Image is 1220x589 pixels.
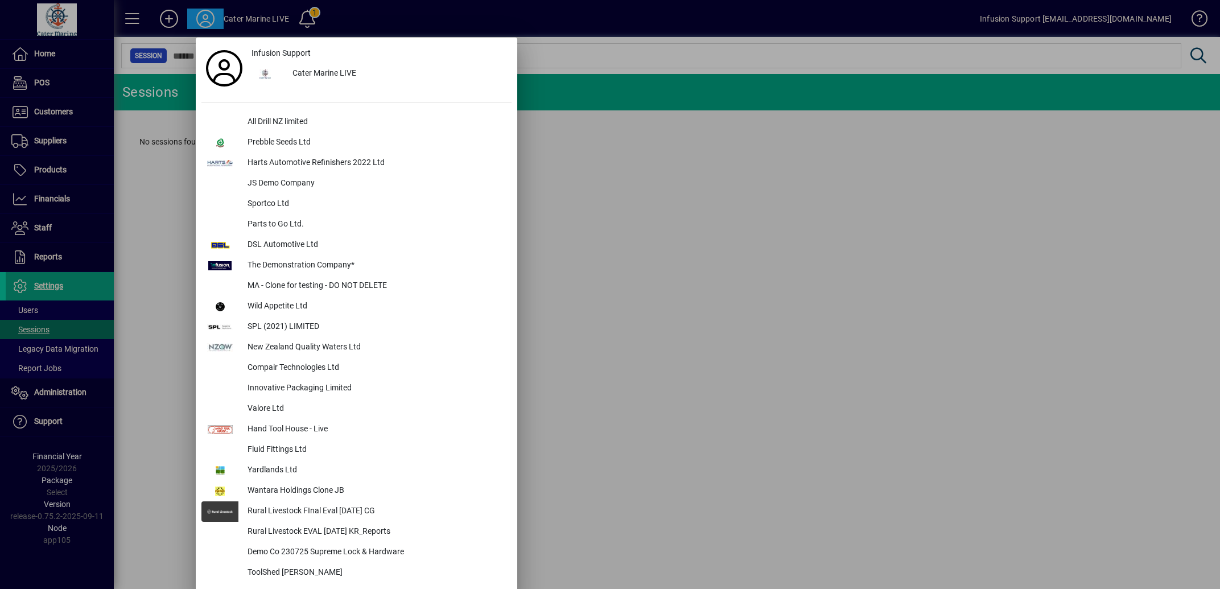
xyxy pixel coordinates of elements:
button: Compair Technologies Ltd [201,358,512,378]
button: JS Demo Company [201,174,512,194]
div: Fluid Fittings Ltd [238,440,512,460]
button: Rural Livestock EVAL [DATE] KR_Reports [201,522,512,542]
button: Innovative Packaging Limited [201,378,512,399]
div: Sportco Ltd [238,194,512,215]
div: Cater Marine LIVE [283,64,512,84]
div: JS Demo Company [238,174,512,194]
div: Demo Co 230725 Supreme Lock & Hardware [238,542,512,563]
div: New Zealand Quality Waters Ltd [238,337,512,358]
div: Parts to Go Ltd. [238,215,512,235]
button: The Demonstration Company* [201,256,512,276]
div: The Demonstration Company* [238,256,512,276]
div: Wild Appetite Ltd [238,296,512,317]
button: Valore Ltd [201,399,512,419]
button: SPL (2021) LIMITED [201,317,512,337]
div: Wantara Holdings Clone JB [238,481,512,501]
button: Harts Automotive Refinishers 2022 Ltd [201,153,512,174]
div: Yardlands Ltd [238,460,512,481]
div: Innovative Packaging Limited [238,378,512,399]
button: Fluid Fittings Ltd [201,440,512,460]
div: Valore Ltd [238,399,512,419]
div: All Drill NZ limited [238,112,512,133]
div: SPL (2021) LIMITED [238,317,512,337]
div: Harts Automotive Refinishers 2022 Ltd [238,153,512,174]
button: Wild Appetite Ltd [201,296,512,317]
button: DSL Automotive Ltd [201,235,512,256]
button: ToolShed [PERSON_NAME] [201,563,512,583]
div: MA - Clone for testing - DO NOT DELETE [238,276,512,296]
div: Hand Tool House - Live [238,419,512,440]
button: New Zealand Quality Waters Ltd [201,337,512,358]
button: Demo Co 230725 Supreme Lock & Hardware [201,542,512,563]
button: Hand Tool House - Live [201,419,512,440]
a: Profile [201,58,247,79]
div: Prebble Seeds Ltd [238,133,512,153]
button: Wantara Holdings Clone JB [201,481,512,501]
button: Parts to Go Ltd. [201,215,512,235]
button: Rural Livestock FInal Eval [DATE] CG [201,501,512,522]
div: Compair Technologies Ltd [238,358,512,378]
div: ToolShed [PERSON_NAME] [238,563,512,583]
div: Rural Livestock EVAL [DATE] KR_Reports [238,522,512,542]
div: DSL Automotive Ltd [238,235,512,256]
span: Infusion Support [252,47,311,59]
button: MA - Clone for testing - DO NOT DELETE [201,276,512,296]
button: All Drill NZ limited [201,112,512,133]
button: Sportco Ltd [201,194,512,215]
button: Yardlands Ltd [201,460,512,481]
div: Rural Livestock FInal Eval [DATE] CG [238,501,512,522]
button: Cater Marine LIVE [247,64,512,84]
button: Prebble Seeds Ltd [201,133,512,153]
a: Infusion Support [247,43,512,64]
